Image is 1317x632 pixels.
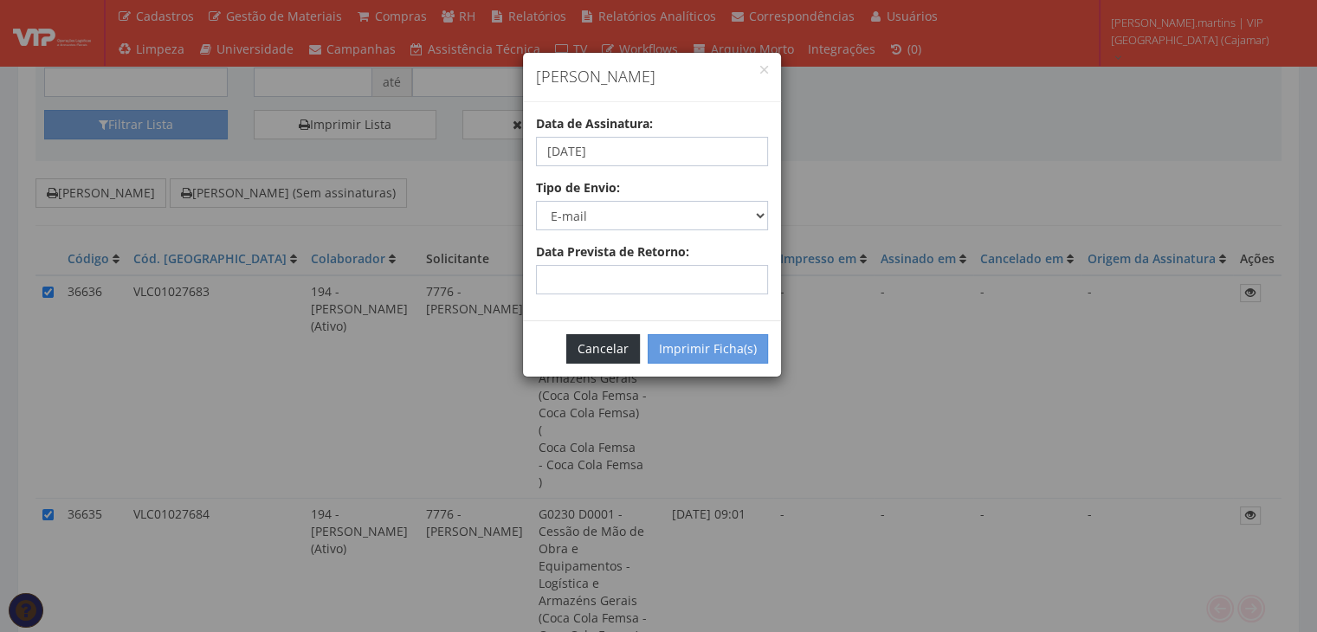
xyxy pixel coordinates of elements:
button: Cancelar [566,334,640,364]
h4: [PERSON_NAME] [536,66,768,88]
button: Imprimir Ficha(s) [648,334,768,364]
label: Data Prevista de Retorno: [536,243,689,261]
label: Data de Assinatura: [536,115,653,132]
label: Tipo de Envio: [536,179,620,197]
